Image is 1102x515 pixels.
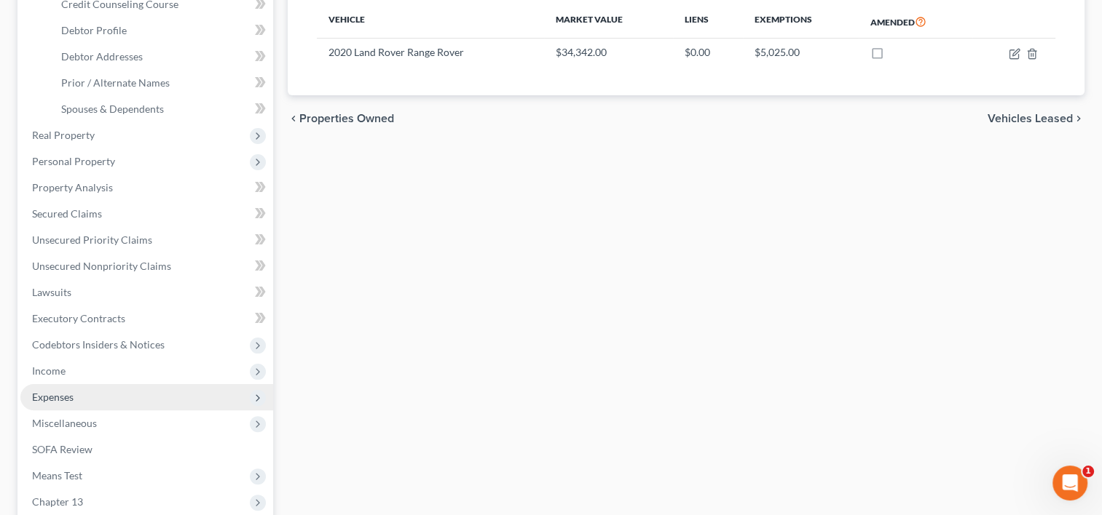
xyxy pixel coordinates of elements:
span: Vehicles Leased [988,113,1073,124]
span: Properties Owned [299,113,394,124]
span: Unsecured Priority Claims [32,233,152,246]
span: Miscellaneous [32,417,97,429]
td: $0.00 [673,39,743,66]
td: $34,342.00 [544,39,673,66]
span: Executory Contracts [32,312,125,324]
a: Secured Claims [20,201,273,227]
span: Debtor Addresses [61,50,143,63]
span: Personal Property [32,155,115,167]
i: chevron_left [288,113,299,124]
span: Lawsuits [32,286,71,298]
iframe: Intercom live chat [1052,466,1087,500]
button: chevron_left Properties Owned [288,113,394,124]
a: Spouses & Dependents [50,96,273,122]
th: Amended [859,5,972,39]
span: Spouses & Dependents [61,103,164,115]
a: Executory Contracts [20,306,273,332]
span: Real Property [32,129,95,141]
a: Lawsuits [20,279,273,306]
span: Unsecured Nonpriority Claims [32,260,171,272]
span: Means Test [32,469,82,482]
span: Debtor Profile [61,24,127,36]
button: Vehicles Leased chevron_right [988,113,1085,124]
td: $5,025.00 [743,39,859,66]
span: Chapter 13 [32,495,83,508]
i: chevron_right [1073,113,1085,124]
a: SOFA Review [20,436,273,463]
th: Exemptions [743,5,859,39]
span: Secured Claims [32,207,102,220]
span: SOFA Review [32,443,93,455]
span: Codebtors Insiders & Notices [32,338,165,351]
a: Debtor Profile [50,17,273,44]
th: Liens [673,5,743,39]
a: Debtor Addresses [50,44,273,70]
a: Unsecured Nonpriority Claims [20,253,273,279]
span: Prior / Alternate Names [61,76,170,89]
span: Expenses [32,391,74,403]
span: 1 [1082,466,1094,477]
th: Market Value [544,5,673,39]
th: Vehicle [317,5,544,39]
a: Prior / Alternate Names [50,70,273,96]
span: Property Analysis [32,181,113,193]
a: Unsecured Priority Claims [20,227,273,253]
td: 2020 Land Rover Range Rover [317,39,544,66]
a: Property Analysis [20,175,273,201]
span: Income [32,364,66,377]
